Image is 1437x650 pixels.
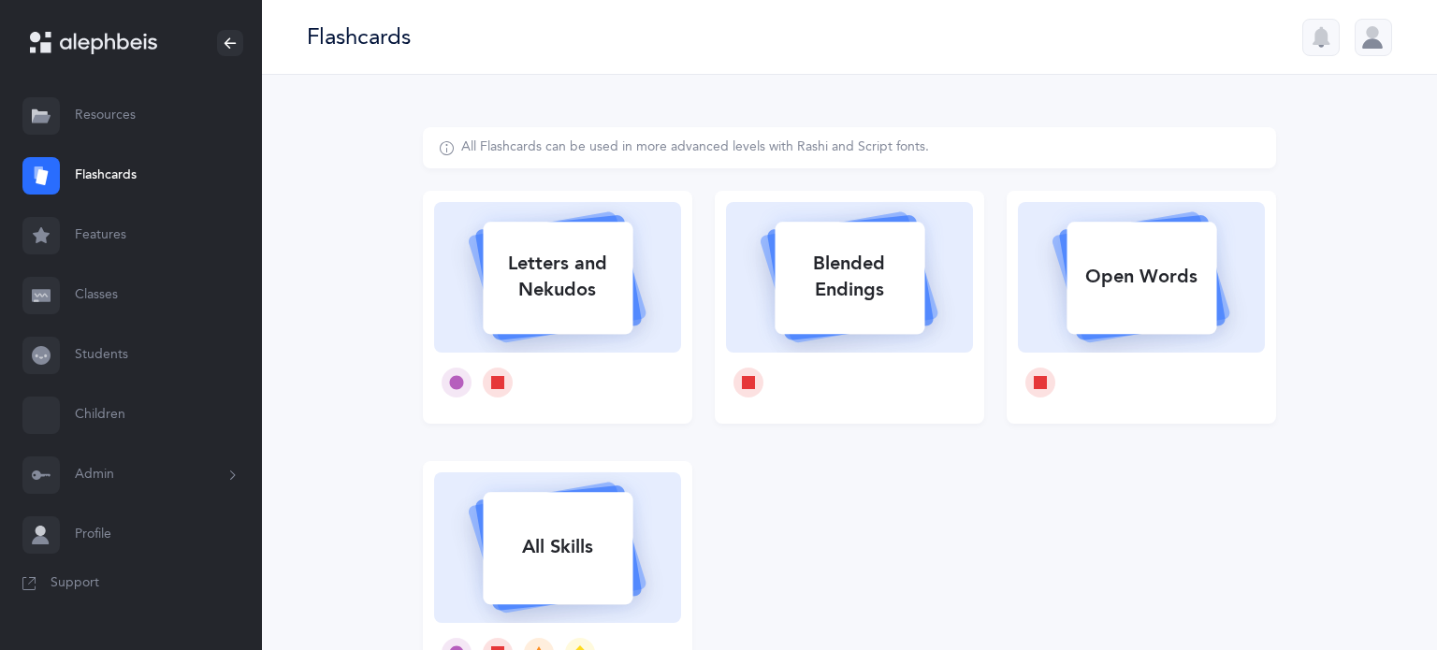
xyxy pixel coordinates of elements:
[307,22,411,52] div: Flashcards
[775,239,924,314] div: Blended Endings
[483,523,632,571] div: All Skills
[1067,253,1216,301] div: Open Words
[461,138,929,157] div: All Flashcards can be used in more advanced levels with Rashi and Script fonts.
[51,574,99,593] span: Support
[483,239,632,314] div: Letters and Nekudos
